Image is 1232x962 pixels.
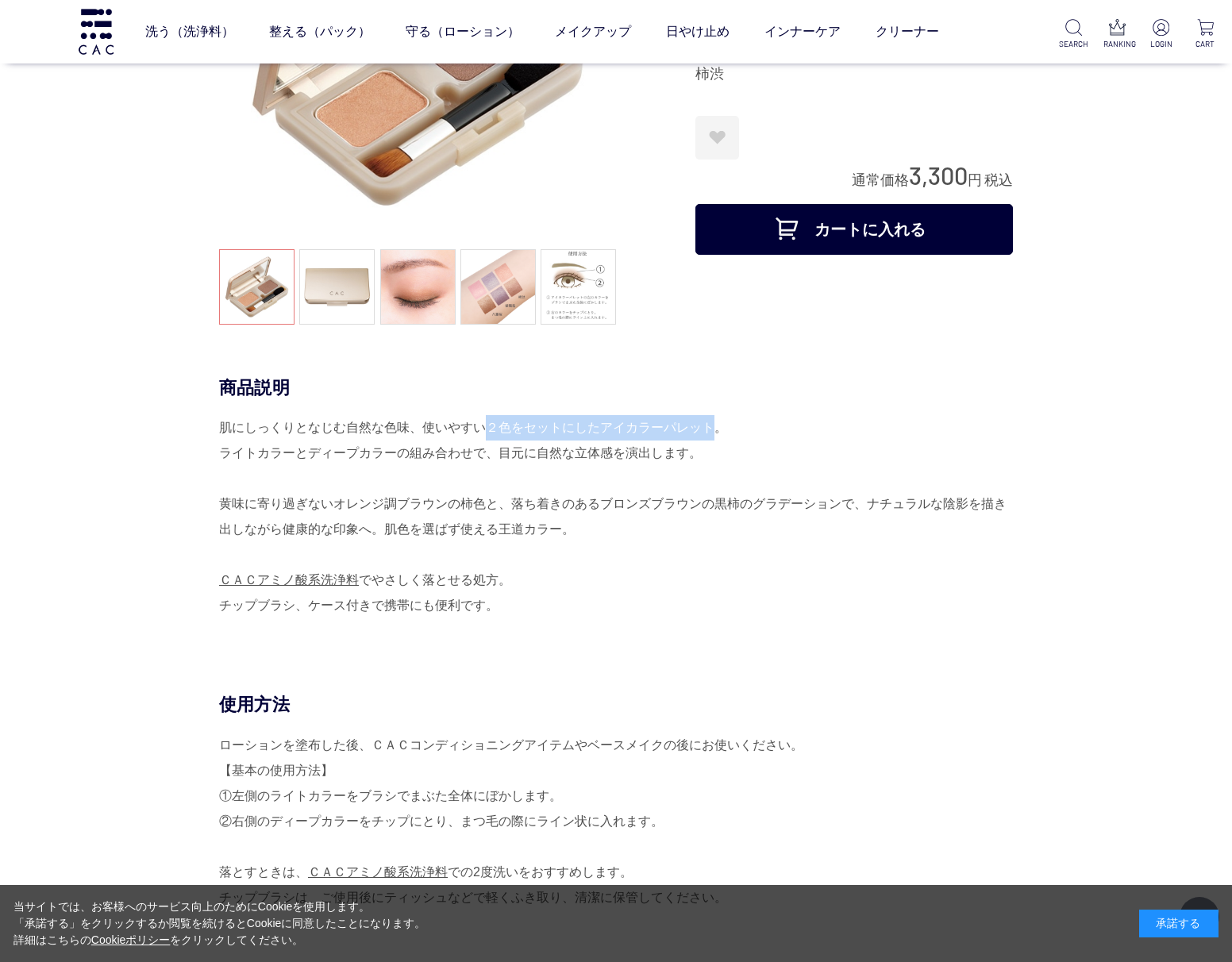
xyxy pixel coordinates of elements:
span: 3,300 [909,160,968,190]
div: 当サイトでは、お客様へのサービス向上のためにCookieを使用します。 「承諾する」をクリックするか閲覧を続けるとCookieに同意したことになります。 詳細はこちらの をクリックしてください。 [13,899,426,949]
div: 肌にしっくりとなじむ自然な色味、使いやすい２色をセットにしたアイカラーパレット。 ライトカラーとディープカラーの組み合わせで、目元に自然な立体感を演出します。 黄味に寄り過ぎないオレンジ調ブラウ... [219,415,1013,618]
p: SEARCH [1059,38,1088,50]
div: 商品説明 [219,376,1013,399]
div: 承諾する [1139,910,1219,937]
p: LOGIN [1147,38,1176,50]
p: RANKING [1103,38,1132,50]
div: ローションを塗布した後、ＣＡＣコンディショニングアイテムやベースメイクの後にお使いください。 【基本の使用方法】 ①左側のライトカラーをブラシでまぶた全体にぼかします。 ②右側のディープカラーを... [219,733,1013,936]
a: SEARCH [1059,19,1088,50]
a: LOGIN [1147,19,1176,50]
a: お気に入りに登録する [695,116,739,160]
a: Cookieポリシー [91,933,171,946]
a: メイクアップ [555,10,631,54]
a: ＣＡＣアミノ酸系洗浄料 [219,573,359,587]
a: CART [1191,19,1219,50]
a: 洗う（洗浄料） [145,10,234,54]
span: 円 [968,172,982,188]
a: ＣＡＣアミノ酸系洗浄料 [308,865,448,879]
a: クリーナー [876,10,939,54]
p: CART [1191,38,1219,50]
a: インナーケア [764,10,841,54]
a: RANKING [1103,19,1132,50]
button: カートに入れる [695,204,1013,255]
img: logo [76,9,116,54]
span: 通常価格 [852,172,909,188]
a: 守る（ローション） [406,10,520,54]
a: 整える（パック） [269,10,371,54]
div: 使用方法 [219,693,1013,716]
a: 日やけ止め [666,10,730,54]
span: 税込 [984,172,1013,188]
